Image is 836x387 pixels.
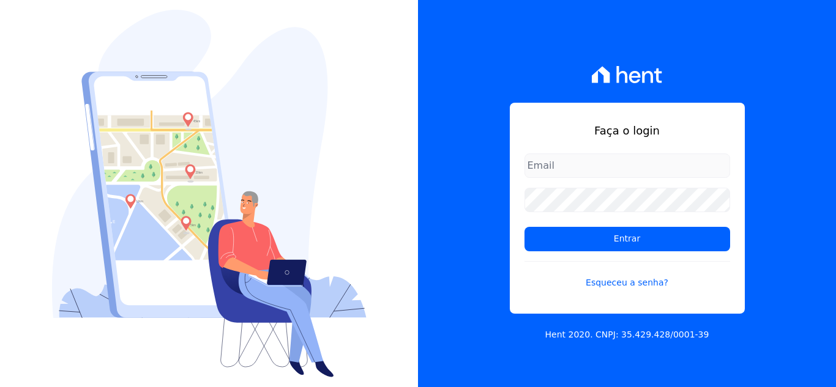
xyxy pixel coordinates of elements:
input: Entrar [524,227,730,251]
p: Hent 2020. CNPJ: 35.429.428/0001-39 [545,328,709,341]
h1: Faça o login [524,122,730,139]
input: Email [524,153,730,178]
a: Esqueceu a senha? [524,261,730,289]
img: Login [52,10,367,377]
